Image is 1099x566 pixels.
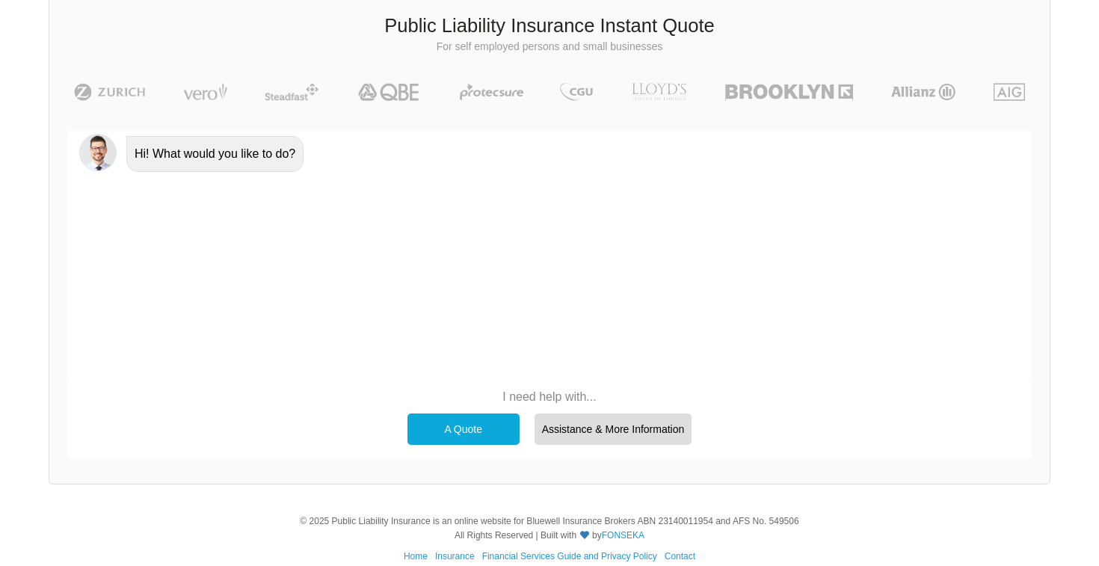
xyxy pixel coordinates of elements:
[79,134,117,171] img: Chatbot | PLI
[535,413,692,445] div: Assistance & More Information
[176,83,234,101] img: Vero | Public Liability Insurance
[884,83,963,101] img: Allianz | Public Liability Insurance
[454,83,529,101] img: Protecsure | Public Liability Insurance
[349,83,430,101] img: QBE | Public Liability Insurance
[61,40,1038,55] p: For self employed persons and small businesses
[400,389,700,405] p: I need help with...
[624,83,695,101] img: LLOYD's | Public Liability Insurance
[126,136,304,172] div: Hi! What would you like to do?
[988,83,1032,101] img: AIG | Public Liability Insurance
[719,83,859,101] img: Brooklyn | Public Liability Insurance
[602,530,644,541] a: FONSEKA
[404,551,428,562] a: Home
[435,551,475,562] a: Insurance
[407,413,520,445] div: A Quote
[482,551,657,562] a: Financial Services Guide and Privacy Policy
[554,83,599,101] img: CGU | Public Liability Insurance
[67,83,152,101] img: Zurich | Public Liability Insurance
[259,83,324,101] img: Steadfast | Public Liability Insurance
[665,551,695,562] a: Contact
[61,13,1038,40] h3: Public Liability Insurance Instant Quote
